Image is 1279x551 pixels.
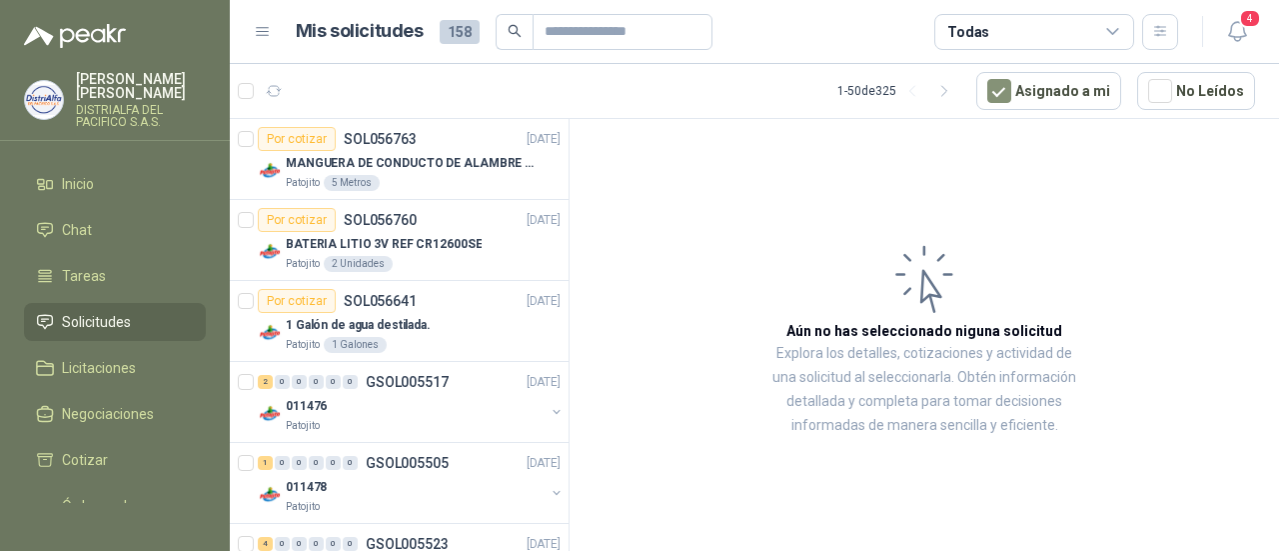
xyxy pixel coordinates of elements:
span: Cotizar [62,449,108,471]
p: Patojito [286,499,320,515]
button: 4 [1219,14,1255,50]
img: Company Logo [258,240,282,264]
div: 0 [343,375,358,389]
p: Patojito [286,337,320,353]
a: 2 0 0 0 0 0 GSOL005517[DATE] Company Logo011476Patojito [258,370,565,434]
div: 1 Galones [324,337,387,353]
h3: Aún no has seleccionado niguna solicitud [786,320,1062,342]
span: search [508,24,522,38]
span: Solicitudes [62,311,131,333]
button: Asignado a mi [976,72,1121,110]
a: Por cotizarSOL056760[DATE] Company LogoBATERIA LITIO 3V REF CR12600SEPatojito2 Unidades [230,200,569,281]
div: 0 [275,375,290,389]
div: 2 Unidades [324,256,393,272]
p: 011478 [286,478,327,497]
div: 0 [309,456,324,470]
a: Órdenes de Compra [24,487,206,547]
p: GSOL005517 [366,375,449,389]
p: MANGUERA DE CONDUCTO DE ALAMBRE DE ACERO PU [286,154,535,173]
p: GSOL005523 [366,537,449,551]
div: 0 [326,375,341,389]
p: DISTRIALFA DEL PACIFICO S.A.S. [76,104,206,128]
div: 0 [326,456,341,470]
a: Inicio [24,165,206,203]
a: Chat [24,211,206,249]
a: 1 0 0 0 0 0 GSOL005505[DATE] Company Logo011478Patojito [258,451,565,515]
div: Por cotizar [258,289,336,313]
div: 0 [275,456,290,470]
p: GSOL005505 [366,456,449,470]
span: Órdenes de Compra [62,495,187,539]
div: 5 Metros [324,175,380,191]
h1: Mis solicitudes [296,17,424,46]
p: Patojito [286,418,320,434]
a: Solicitudes [24,303,206,341]
div: 0 [292,537,307,551]
span: Negociaciones [62,403,154,425]
div: 0 [326,537,341,551]
div: 2 [258,375,273,389]
p: Patojito [286,175,320,191]
div: 0 [309,537,324,551]
p: [PERSON_NAME] [PERSON_NAME] [76,72,206,100]
img: Company Logo [258,321,282,345]
p: 011476 [286,397,327,416]
div: 0 [275,537,290,551]
p: [DATE] [527,454,561,473]
span: 158 [440,20,480,44]
p: SOL056763 [344,132,417,146]
div: Todas [947,21,989,43]
p: 1 Galón de agua destilada. [286,316,431,335]
img: Company Logo [258,159,282,183]
img: Company Logo [25,81,63,119]
p: [DATE] [527,211,561,230]
p: [DATE] [527,292,561,311]
p: Patojito [286,256,320,272]
a: Tareas [24,257,206,295]
p: [DATE] [527,373,561,392]
img: Logo peakr [24,24,126,48]
div: 0 [292,456,307,470]
img: Company Logo [258,402,282,426]
span: Inicio [62,173,94,195]
span: Licitaciones [62,357,136,379]
div: 0 [343,537,358,551]
span: Chat [62,219,92,241]
div: 4 [258,537,273,551]
a: Negociaciones [24,395,206,433]
img: Company Logo [258,483,282,507]
a: Licitaciones [24,349,206,387]
p: BATERIA LITIO 3V REF CR12600SE [286,235,482,254]
p: SOL056641 [344,294,417,308]
a: Cotizar [24,441,206,479]
p: SOL056760 [344,213,417,227]
div: 0 [309,375,324,389]
p: Explora los detalles, cotizaciones y actividad de una solicitud al seleccionarla. Obtén informaci... [769,342,1079,438]
a: Por cotizarSOL056641[DATE] Company Logo1 Galón de agua destilada.Patojito1 Galones [230,281,569,362]
p: [DATE] [527,130,561,149]
div: Por cotizar [258,127,336,151]
div: 0 [343,456,358,470]
span: Tareas [62,265,106,287]
div: 1 [258,456,273,470]
a: Por cotizarSOL056763[DATE] Company LogoMANGUERA DE CONDUCTO DE ALAMBRE DE ACERO PUPatojito5 Metros [230,119,569,200]
div: Por cotizar [258,208,336,232]
div: 1 - 50 de 325 [837,75,960,107]
button: No Leídos [1137,72,1255,110]
div: 0 [292,375,307,389]
span: 4 [1239,9,1261,28]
